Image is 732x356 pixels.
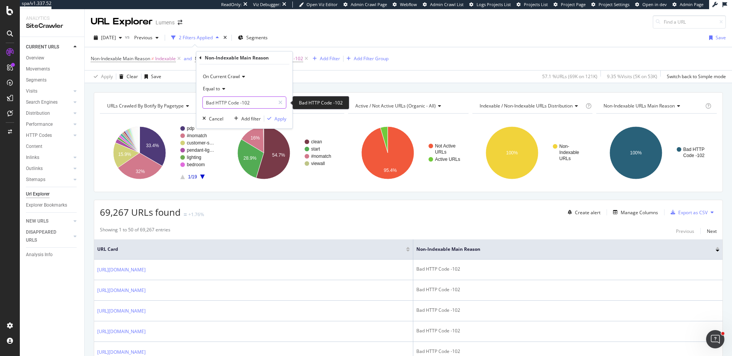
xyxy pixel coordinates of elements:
[184,55,192,62] button: and
[26,65,79,73] a: Movements
[187,140,214,146] text: customer-s…
[97,328,146,335] a: [URL][DOMAIN_NAME]
[348,120,469,186] div: A chart.
[156,19,175,26] div: Lumens
[141,71,161,83] button: Save
[310,54,340,63] button: Add Filter
[274,115,286,122] div: Apply
[416,246,704,253] span: Non-Indexable Main Reason
[26,201,67,209] div: Explorer Bookmarks
[351,2,387,7] span: Admin Crawl Page
[26,15,78,22] div: Analytics
[26,54,44,62] div: Overview
[26,98,71,106] a: Search Engines
[97,246,404,253] span: URL Card
[559,150,579,155] text: Indexable
[26,54,79,62] a: Overview
[716,34,726,41] div: Save
[91,71,113,83] button: Apply
[554,2,586,8] a: Project Page
[127,73,138,80] div: Clear
[621,209,658,216] div: Manage Columns
[676,228,694,234] div: Previous
[101,73,113,80] div: Apply
[107,103,184,109] span: URLs Crawled By Botify By pagetype
[477,2,511,7] span: Logs Projects List
[131,34,152,41] span: Previous
[344,2,387,8] a: Admin Crawl Page
[179,34,213,41] div: 2 Filters Applied
[26,76,79,84] a: Segments
[26,87,71,95] a: Visits
[26,109,50,117] div: Distribution
[97,287,146,294] a: [URL][DOMAIN_NAME]
[118,152,131,157] text: 15.9%
[187,133,207,138] text: #nomatch
[517,2,548,8] a: Projects List
[205,55,269,61] div: Non-Indexable Main Reason
[26,190,79,198] a: Url Explorer
[678,209,708,216] div: Export as CSV
[292,96,349,109] div: Bad HTTP Code -102
[100,120,220,186] svg: A chart.
[26,43,59,51] div: CURRENT URLS
[26,165,71,173] a: Outlinks
[354,55,388,62] div: Add Filter Group
[320,55,340,62] div: Add Filter
[136,169,145,174] text: 32%
[506,150,518,156] text: 100%
[222,34,228,42] div: times
[264,115,286,122] button: Apply
[100,206,181,218] span: 69,267 URLs found
[384,168,397,173] text: 95.4%
[106,100,213,112] h4: URLs Crawled By Botify By pagetype
[602,100,704,112] h4: Non-Indexable URLs Main Reason
[26,251,79,259] a: Analysis Info
[97,266,146,274] a: [URL][DOMAIN_NAME]
[26,165,43,173] div: Outlinks
[241,115,261,122] div: Add filter
[26,176,71,184] a: Sitemaps
[561,2,586,7] span: Project Page
[635,2,667,8] a: Open in dev
[188,174,197,180] text: 1/19
[203,73,240,80] span: On Current Crawl
[26,176,45,184] div: Sitemaps
[706,330,724,348] iframe: Intercom live chat
[116,71,138,83] button: Clear
[209,115,223,122] div: Cancel
[630,150,642,156] text: 100%
[26,143,79,151] a: Content
[224,120,345,186] svg: A chart.
[26,201,79,209] a: Explorer Bookmarks
[653,15,726,29] input: Find a URL
[480,103,573,109] span: Indexable / Non-Indexable URLs distribution
[668,206,708,218] button: Export as CSV
[596,120,717,186] svg: A chart.
[416,348,719,355] div: Bad HTTP Code -102
[184,213,187,216] img: Equal
[246,34,268,41] span: Segments
[243,156,256,161] text: 28.9%
[187,148,214,153] text: pendant-lig…
[253,2,281,8] div: Viz Debugger:
[311,139,322,144] text: clean
[26,251,53,259] div: Analysis Info
[683,153,705,158] text: Code -102
[97,348,146,356] a: [URL][DOMAIN_NAME]
[155,53,176,64] span: Indexable
[26,131,71,140] a: HTTP Codes
[472,120,593,186] svg: A chart.
[26,154,39,162] div: Inlinks
[26,120,71,128] a: Performance
[400,2,417,7] span: Webflow
[131,32,162,44] button: Previous
[26,76,47,84] div: Segments
[178,20,182,25] div: arrow-right-arrow-left
[683,147,705,152] text: Bad HTTP
[203,85,220,92] span: Equal to
[168,32,222,44] button: 2 Filters Applied
[91,55,150,62] span: Non-Indexable Main Reason
[642,2,667,7] span: Open in dev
